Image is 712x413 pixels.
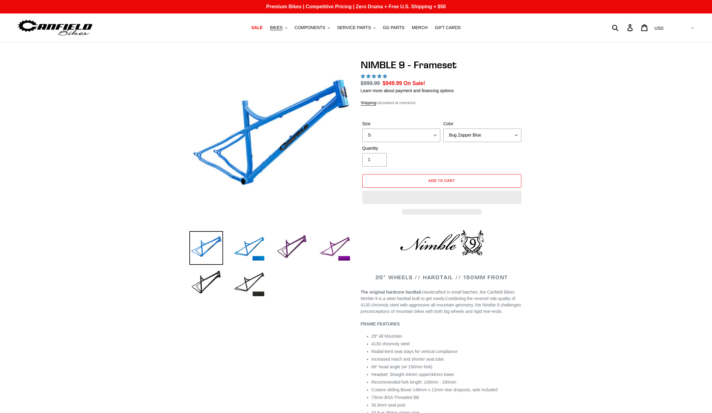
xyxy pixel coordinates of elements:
strong: The original hardcore hardtail. [361,290,422,295]
b: FRAME FEATURES [361,321,400,326]
span: Add to cart [428,178,455,183]
button: BIKES [267,24,290,32]
span: GIFT CARDS [435,25,461,30]
a: Learn more about payment and financing options [361,88,454,93]
img: NIMBLE 9 - Frameset [191,60,350,220]
a: GIFT CARDS [432,24,464,32]
span: 30.9mm seat post [371,403,405,407]
span: Increased reach and shorter seat tube [371,357,444,362]
span: Radial-bent seat stays for vertical compliance [371,349,458,354]
span: MERCH [412,25,427,30]
span: Combining the revered ride quality of 4130 chromoly steel with aggressive all-mountain geometry, ... [361,296,521,314]
span: 66° head angle (w/ 150mm fork) [371,364,432,369]
span: GG PARTS [383,25,404,30]
a: Shipping [361,100,376,106]
a: GG PARTS [380,24,408,32]
input: Search [615,21,631,34]
img: Load image into Gallery viewer, NIMBLE 9 - Frameset [232,267,266,300]
span: 29" WHEELS // HARDTAIL // 150MM FRONT [375,274,508,281]
span: 73mm BSA Threaded BB [371,395,419,400]
img: Load image into Gallery viewer, NIMBLE 9 - Frameset [189,231,223,265]
span: 4.89 stars [361,74,388,79]
span: SALE [251,25,263,30]
span: On Sale! [404,79,425,87]
a: SALE [248,24,266,32]
span: BIKES [270,25,282,30]
label: Quantity [362,145,440,152]
span: COMPONENTS [295,25,325,30]
span: Handcrafted in small batches, the Canfield Bikes Nimble 9 is a steel hardtail built to get rowdy. [361,290,515,301]
span: Headset: Straight 44mm upper/44mm lower [371,372,454,377]
img: Canfield Bikes [17,18,93,37]
span: Custom sliding Boost 148mm x 12mm rear dropouts, axle included [371,387,498,392]
span: $949.99 [383,80,402,86]
img: Load image into Gallery viewer, NIMBLE 9 - Frameset [189,267,223,300]
label: Color [443,121,521,127]
span: SERVICE PARTS [337,25,371,30]
span: Recommended fork length: 140mm - 160mm [371,380,457,385]
img: Load image into Gallery viewer, NIMBLE 9 - Frameset [232,231,266,265]
div: calculated at checkout. [361,100,523,106]
span: 4130 chromoly steel [371,341,410,346]
label: Size [362,121,440,127]
a: MERCH [409,24,431,32]
img: Load image into Gallery viewer, NIMBLE 9 - Frameset [318,231,352,265]
h1: NIMBLE 9 - Frameset [361,59,523,71]
span: 29″ All Mountain [371,334,402,339]
button: SERVICE PARTS [334,24,378,32]
button: Add to cart [362,174,521,188]
button: COMPONENTS [292,24,333,32]
s: $999.99 [361,80,380,86]
img: Load image into Gallery viewer, NIMBLE 9 - Frameset [275,231,309,265]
